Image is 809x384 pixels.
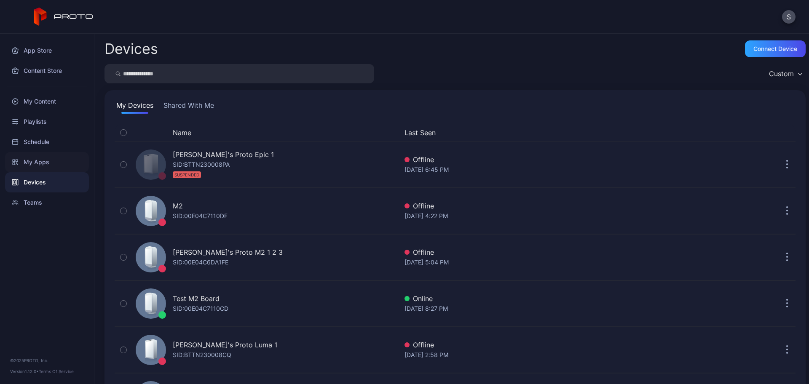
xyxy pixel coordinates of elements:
div: SID: 00E04C7110CD [173,304,228,314]
div: Test M2 Board [173,293,220,304]
div: [DATE] 2:58 PM [404,350,689,360]
a: App Store [5,40,89,61]
div: SID: BTTN230008PA [173,160,230,180]
div: [PERSON_NAME]'s Proto Luma 1 [173,340,277,350]
div: Online [404,293,689,304]
button: Custom [765,64,806,83]
span: Version 1.12.0 • [10,369,39,374]
div: Update Device [693,128,769,138]
a: My Apps [5,152,89,172]
button: My Devices [115,100,155,114]
button: Name [173,128,191,138]
div: Offline [404,247,689,257]
div: SID: 00E04C6DA1FE [173,257,228,267]
div: [PERSON_NAME]'s Proto Epic 1 [173,149,274,160]
div: SUSPENDED [173,171,201,178]
div: Offline [404,340,689,350]
a: Teams [5,192,89,213]
button: Shared With Me [162,100,216,114]
a: Playlists [5,112,89,132]
button: S [782,10,796,24]
div: Offline [404,201,689,211]
div: Options [779,128,796,138]
div: [DATE] 5:04 PM [404,257,689,267]
div: M2 [173,201,183,211]
div: [PERSON_NAME]'s Proto M2 1 2 3 [173,247,283,257]
a: Devices [5,172,89,192]
div: [DATE] 6:45 PM [404,165,689,175]
a: Schedule [5,132,89,152]
div: Custom [769,69,794,78]
button: Connect device [745,40,806,57]
a: Content Store [5,61,89,81]
button: Last Seen [404,128,686,138]
h2: Devices [104,41,158,56]
a: Terms Of Service [39,369,74,374]
a: My Content [5,91,89,112]
div: [DATE] 8:27 PM [404,304,689,314]
div: SID: 00E04C7110DF [173,211,228,221]
div: Offline [404,155,689,165]
div: SID: BTTN230008CQ [173,350,231,360]
div: Connect device [753,45,797,52]
div: [DATE] 4:22 PM [404,211,689,221]
div: © 2025 PROTO, Inc. [10,357,84,364]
